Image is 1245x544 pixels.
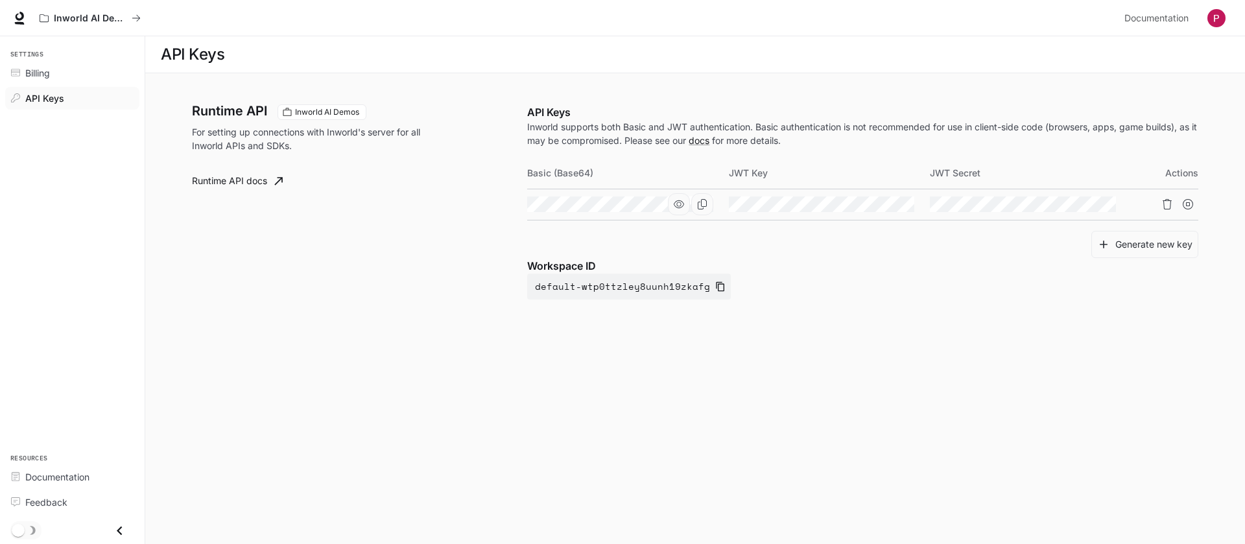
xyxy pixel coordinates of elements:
h1: API Keys [161,41,224,67]
a: Runtime API docs [187,168,288,194]
button: User avatar [1203,5,1229,31]
th: Basic (Base64) [527,158,728,189]
h3: Runtime API [192,104,267,117]
button: Close drawer [105,517,134,544]
span: Feedback [25,495,67,509]
a: Billing [5,62,139,84]
button: Generate new key [1091,231,1198,259]
a: API Keys [5,87,139,110]
img: User avatar [1207,9,1226,27]
p: Workspace ID [527,258,1198,274]
p: API Keys [527,104,1198,120]
a: Documentation [1119,5,1198,31]
th: Actions [1132,158,1198,189]
th: JWT Secret [930,158,1131,189]
span: Inworld AI Demos [290,106,364,118]
div: These keys will apply to your current workspace only [278,104,366,120]
a: Documentation [5,466,139,488]
span: Dark mode toggle [12,523,25,537]
p: Inworld AI Demos [54,13,126,24]
span: API Keys [25,91,64,105]
button: default-wtp0ttzley8uunh19zkafg [527,274,731,300]
button: Suspend API key [1178,194,1198,215]
a: Feedback [5,491,139,514]
span: Billing [25,66,50,80]
button: All workspaces [34,5,147,31]
button: Copy Basic (Base64) [691,193,713,215]
span: Documentation [1124,10,1189,27]
p: For setting up connections with Inworld's server for all Inworld APIs and SDKs. [192,125,436,152]
span: Documentation [25,470,89,484]
a: docs [689,135,709,146]
button: Delete API key [1157,194,1178,215]
th: JWT Key [729,158,930,189]
p: Inworld supports both Basic and JWT authentication. Basic authentication is not recommended for u... [527,120,1198,147]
